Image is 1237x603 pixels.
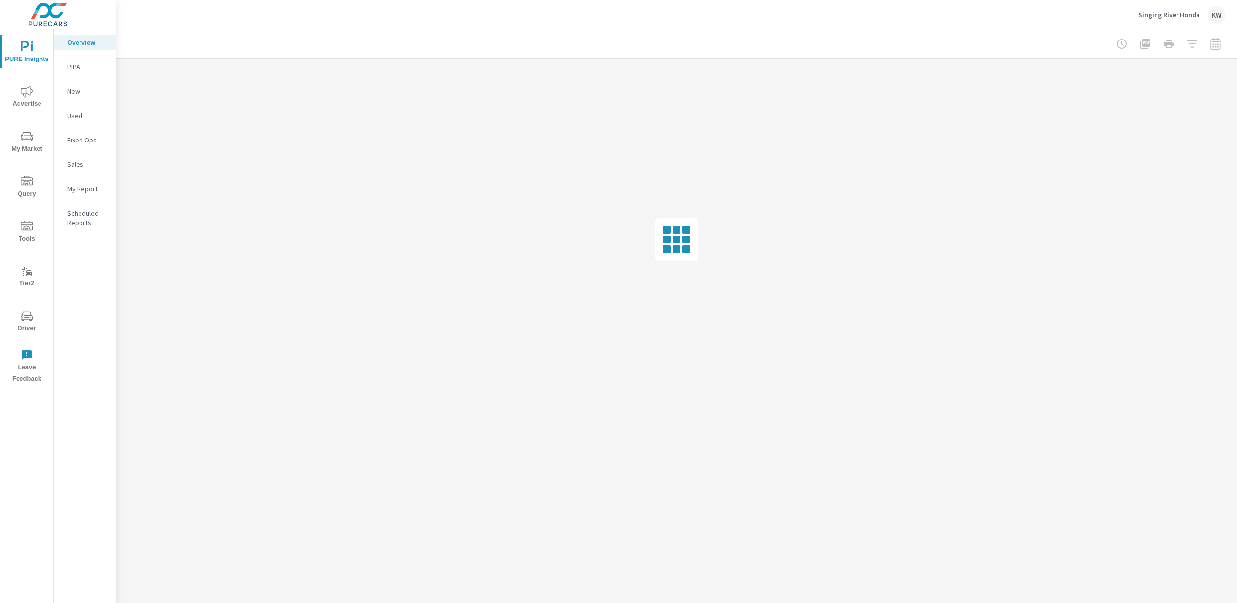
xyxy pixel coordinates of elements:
div: Used [54,108,116,123]
p: Singing River Honda [1138,10,1200,19]
div: Scheduled Reports [54,206,116,230]
span: Tier2 [3,265,50,289]
p: New [67,86,108,96]
div: New [54,84,116,99]
div: Fixed Ops [54,133,116,147]
p: Fixed Ops [67,135,108,145]
span: My Market [3,131,50,155]
p: PIPA [67,62,108,72]
div: PIPA [54,60,116,74]
span: PURE Insights [3,41,50,65]
span: Tools [3,221,50,244]
span: Driver [3,310,50,334]
div: My Report [54,181,116,196]
p: My Report [67,184,108,194]
div: Overview [54,35,116,50]
span: Advertise [3,86,50,110]
div: nav menu [0,29,53,388]
span: Leave Feedback [3,349,50,384]
div: KW [1208,6,1225,23]
div: Sales [54,157,116,172]
p: Sales [67,160,108,169]
span: Query [3,176,50,200]
p: Used [67,111,108,121]
p: Scheduled Reports [67,208,108,228]
p: Overview [67,38,108,47]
